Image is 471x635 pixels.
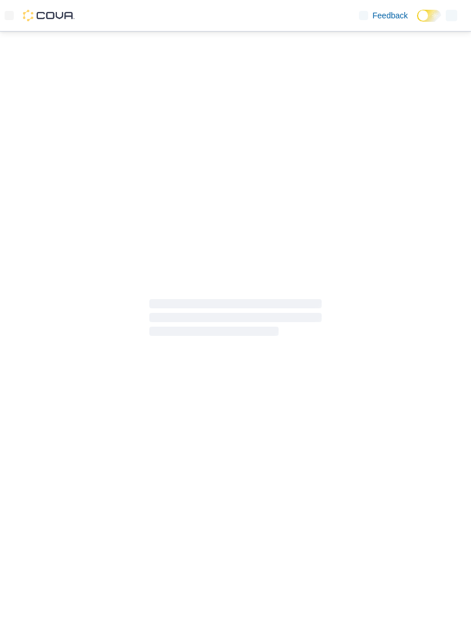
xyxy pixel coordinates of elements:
[149,301,322,338] span: Loading
[373,10,408,21] span: Feedback
[354,4,412,27] a: Feedback
[23,10,75,21] img: Cova
[417,10,441,22] input: Dark Mode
